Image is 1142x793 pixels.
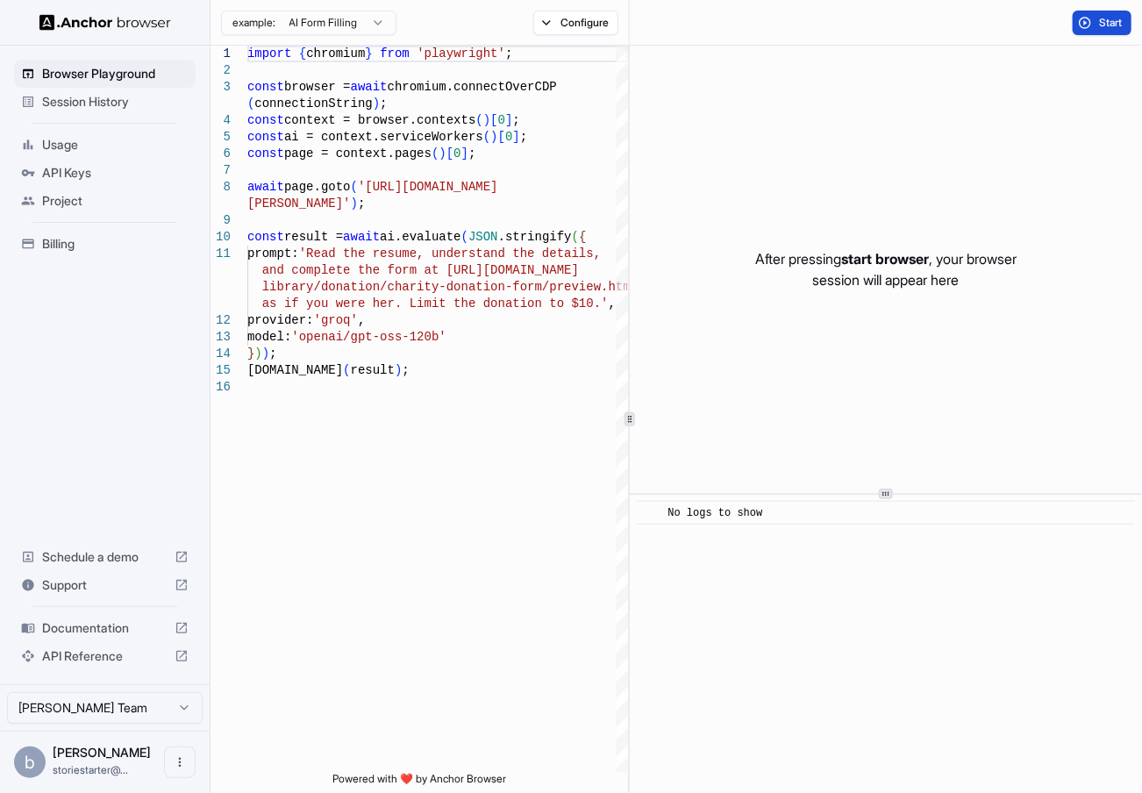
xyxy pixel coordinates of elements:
[53,745,151,760] span: bob hope
[53,763,128,776] span: storiestarter@gmail.com
[14,642,196,670] div: API Reference
[211,329,231,346] div: 13
[483,113,490,127] span: )
[211,362,231,379] div: 15
[247,180,284,194] span: await
[512,130,519,144] span: ]
[358,313,365,327] span: ,
[498,130,505,144] span: [
[520,130,527,144] span: ;
[284,180,351,194] span: page.goto
[14,187,196,215] div: Project
[490,130,497,144] span: )
[14,614,196,642] div: Documentation
[262,263,579,277] span: and complete the form at [URL][DOMAIN_NAME]
[247,146,284,161] span: const
[468,146,475,161] span: ;
[211,379,231,396] div: 16
[358,196,365,211] span: ;
[42,235,189,253] span: Billing
[475,113,482,127] span: (
[498,230,572,244] span: .stringify
[284,230,343,244] span: result =
[468,230,498,244] span: JSON
[42,576,168,594] span: Support
[755,248,1017,290] p: After pressing , your browser session will appear here
[247,130,284,144] span: const
[42,192,189,210] span: Project
[432,146,439,161] span: (
[446,146,453,161] span: [
[14,747,46,778] div: b
[247,346,254,361] span: }
[483,130,490,144] span: (
[351,80,388,94] span: await
[247,230,284,244] span: const
[284,146,432,161] span: page = context.pages
[211,212,231,229] div: 9
[247,313,314,327] span: provider:
[42,548,168,566] span: Schedule a demo
[262,346,269,361] span: )
[211,146,231,162] div: 6
[42,93,189,111] span: Session History
[211,312,231,329] div: 12
[42,619,168,637] span: Documentation
[667,507,762,519] span: No logs to show
[211,346,231,362] div: 14
[211,179,231,196] div: 8
[262,280,631,294] span: library/donation/charity-donation-form/preview.htm
[247,196,351,211] span: [PERSON_NAME]'
[42,164,189,182] span: API Keys
[211,162,231,179] div: 7
[365,46,372,61] span: }
[14,60,196,88] div: Browser Playground
[211,112,231,129] div: 4
[380,46,410,61] span: from
[841,250,929,268] span: start browser
[211,129,231,146] div: 5
[646,504,654,522] span: ​
[42,136,189,154] span: Usage
[284,130,483,144] span: ai = context.serviceWorkers
[247,113,284,127] span: const
[351,363,395,377] span: result
[453,146,460,161] span: 0
[461,146,468,161] span: ]
[164,747,196,778] button: Open menu
[505,113,512,127] span: ]
[14,571,196,599] div: Support
[269,346,276,361] span: ;
[247,80,284,94] span: const
[247,96,254,111] span: (
[512,113,519,127] span: ;
[42,647,168,665] span: API Reference
[461,230,468,244] span: (
[39,14,171,31] img: Anchor Logo
[380,230,460,244] span: ai.evaluate
[332,772,506,793] span: Powered with ❤️ by Anchor Browser
[351,196,358,211] span: )
[343,230,380,244] span: await
[505,46,512,61] span: ;
[211,229,231,246] div: 10
[505,130,512,144] span: 0
[533,11,618,35] button: Configure
[211,46,231,62] div: 1
[299,246,601,261] span: 'Read the resume, understand the details,
[254,346,261,361] span: )
[579,230,586,244] span: {
[572,230,579,244] span: (
[299,46,306,61] span: {
[14,159,196,187] div: API Keys
[211,62,231,79] div: 2
[14,230,196,258] div: Billing
[1073,11,1131,35] button: Start
[14,88,196,116] div: Session History
[42,65,189,82] span: Browser Playground
[247,330,291,344] span: model:
[306,46,365,61] span: chromium
[254,96,372,111] span: connectionString
[247,363,343,377] span: [DOMAIN_NAME]
[380,96,387,111] span: ;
